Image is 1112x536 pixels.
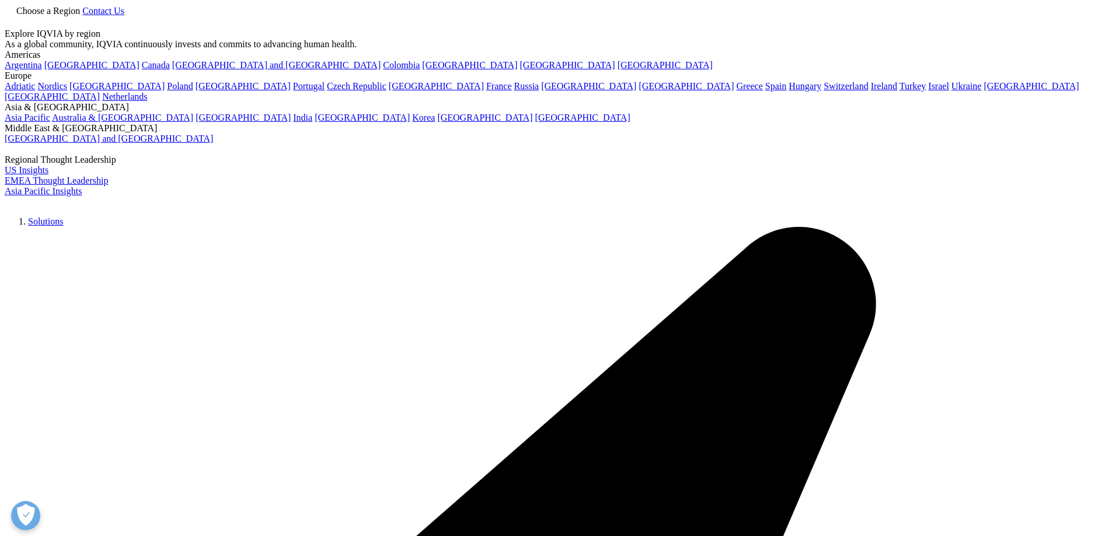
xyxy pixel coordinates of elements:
button: Open Preferences [11,501,40,530]
a: Israel [928,81,949,91]
div: As a global community, IQVIA continuously invests and commits to advancing human health. [5,39,1107,50]
a: Ireland [871,81,897,91]
a: Russia [514,81,539,91]
a: [GEOGRAPHIC_DATA] [984,81,1079,91]
a: Nordics [37,81,67,91]
a: Asia Pacific [5,113,50,122]
a: [GEOGRAPHIC_DATA] [520,60,615,70]
a: [GEOGRAPHIC_DATA] [535,113,630,122]
a: Greece [736,81,762,91]
a: Poland [167,81,193,91]
a: [GEOGRAPHIC_DATA] and [GEOGRAPHIC_DATA] [172,60,381,70]
a: Contact Us [82,6,124,16]
a: [GEOGRAPHIC_DATA] [196,113,291,122]
a: [GEOGRAPHIC_DATA] [44,60,140,70]
a: [GEOGRAPHIC_DATA] [5,92,100,101]
a: EMEA Thought Leadership [5,176,108,185]
a: Turkey [900,81,926,91]
a: [GEOGRAPHIC_DATA] [422,60,517,70]
a: Solutions [28,216,63,226]
a: Argentina [5,60,42,70]
a: Spain [765,81,786,91]
a: [GEOGRAPHIC_DATA] [541,81,636,91]
a: Adriatic [5,81,35,91]
a: India [293,113,312,122]
a: [GEOGRAPHIC_DATA] [315,113,410,122]
div: Regional Thought Leadership [5,155,1107,165]
a: [GEOGRAPHIC_DATA] [437,113,532,122]
a: Asia Pacific Insights [5,186,82,196]
a: [GEOGRAPHIC_DATA] [639,81,734,91]
div: Americas [5,50,1107,60]
div: Explore IQVIA by region [5,29,1107,39]
div: Asia & [GEOGRAPHIC_DATA] [5,102,1107,113]
a: [GEOGRAPHIC_DATA] [69,81,165,91]
a: Portugal [293,81,325,91]
a: France [486,81,512,91]
a: Australia & [GEOGRAPHIC_DATA] [52,113,193,122]
a: [GEOGRAPHIC_DATA] [196,81,291,91]
div: Europe [5,71,1107,81]
a: US Insights [5,165,48,175]
a: [GEOGRAPHIC_DATA] [389,81,484,91]
a: Czech Republic [327,81,386,91]
a: [GEOGRAPHIC_DATA] and [GEOGRAPHIC_DATA] [5,134,213,143]
span: Choose a Region [16,6,80,16]
a: Switzerland [824,81,868,91]
a: [GEOGRAPHIC_DATA] [618,60,713,70]
a: Ukraine [951,81,982,91]
a: Hungary [789,81,821,91]
div: Middle East & [GEOGRAPHIC_DATA] [5,123,1107,134]
a: Canada [142,60,170,70]
a: Netherlands [102,92,147,101]
a: Colombia [383,60,420,70]
a: Korea [412,113,435,122]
